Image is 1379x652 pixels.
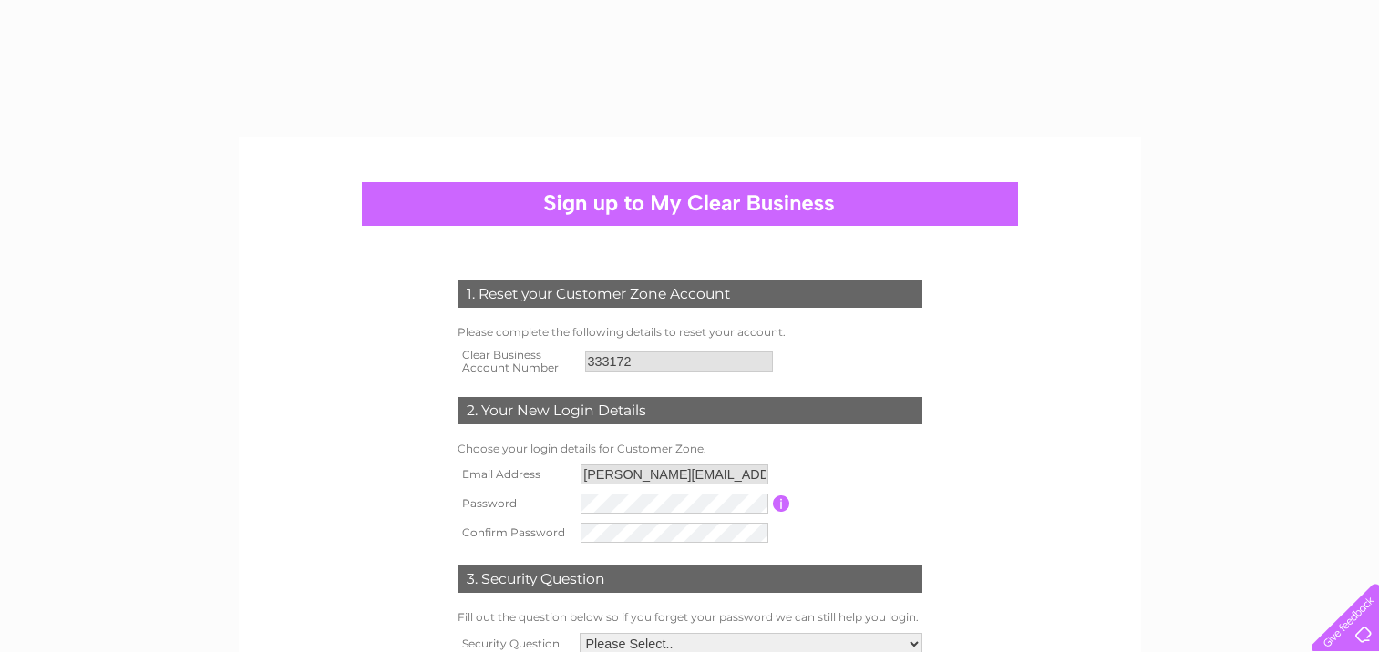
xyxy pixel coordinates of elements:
[453,438,927,460] td: Choose your login details for Customer Zone.
[458,565,922,593] div: 3. Security Question
[453,321,927,343] td: Please complete the following details to reset your account.
[458,397,922,424] div: 2. Your New Login Details
[453,606,927,628] td: Fill out the question below so if you forget your password we can still help you login.
[453,489,577,518] th: Password
[458,280,922,308] div: 1. Reset your Customer Zone Account
[453,518,577,547] th: Confirm Password
[453,460,577,489] th: Email Address
[453,343,581,380] th: Clear Business Account Number
[773,495,790,512] input: Information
